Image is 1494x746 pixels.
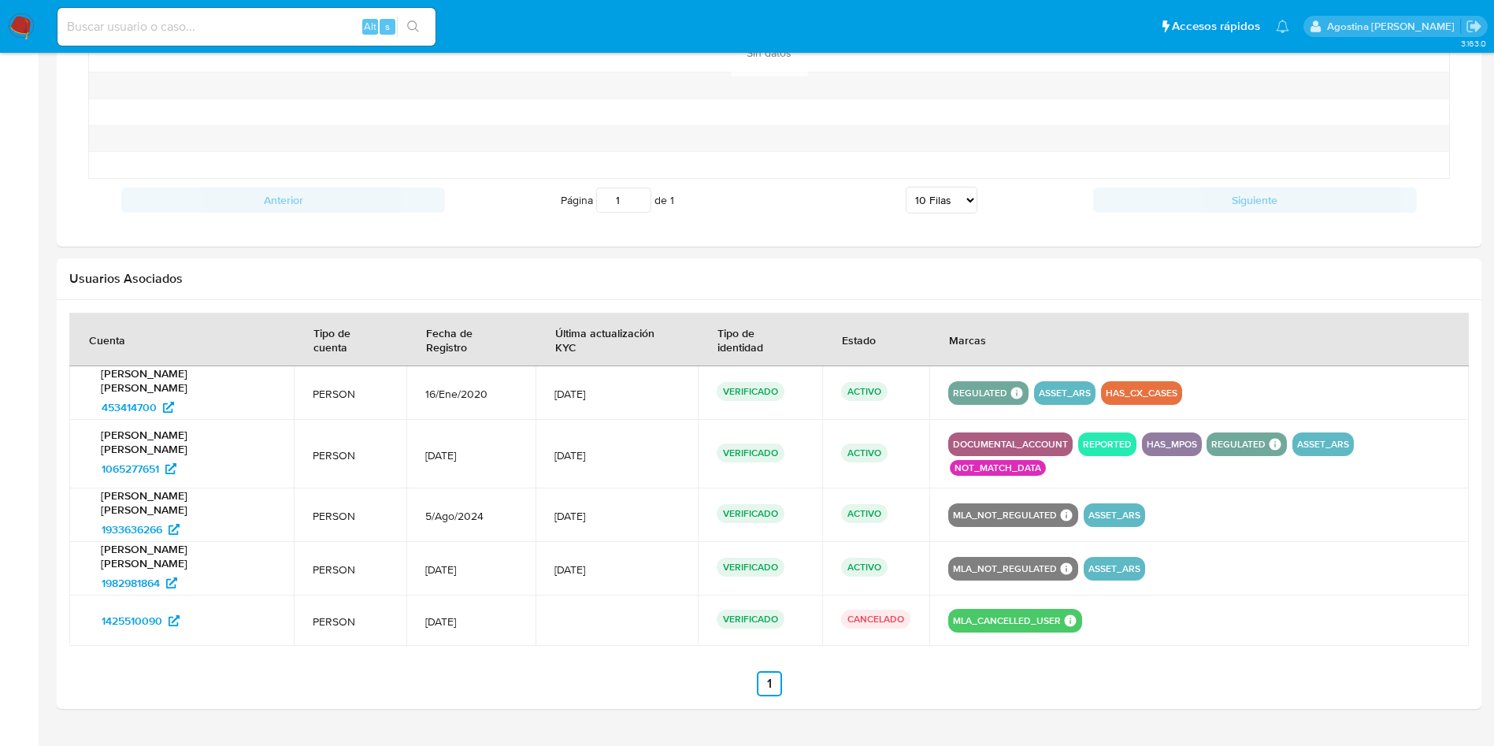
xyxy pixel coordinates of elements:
a: Notificaciones [1276,20,1289,33]
h2: Usuarios Asociados [69,271,1469,287]
p: agostina.faruolo@mercadolibre.com [1327,19,1460,34]
span: Accesos rápidos [1172,18,1260,35]
span: 3.163.0 [1461,37,1486,50]
button: search-icon [397,16,429,38]
a: Salir [1466,18,1482,35]
span: Alt [364,19,376,34]
span: s [385,19,390,34]
input: Buscar usuario o caso... [57,17,436,37]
